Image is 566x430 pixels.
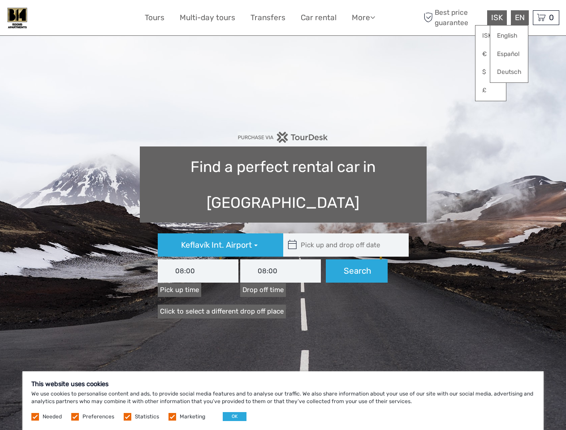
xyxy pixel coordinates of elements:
[180,11,235,24] a: Multi-day tours
[180,413,205,421] label: Marketing
[421,8,485,27] span: Best price guarantee
[475,64,506,80] a: $
[490,64,528,80] a: Deutsch
[135,413,159,421] label: Statistics
[31,380,535,388] h5: This website uses cookies
[22,371,544,430] div: We use cookies to personalise content and ads, to provide social media features and to analyse ou...
[240,283,286,297] label: Drop off time
[326,259,388,283] button: Search
[475,82,506,99] a: £
[475,28,506,44] a: ISK
[7,7,27,29] img: B14 Guest House Apartments
[223,412,246,421] button: OK
[238,132,328,143] img: PurchaseViaTourDesk.png
[283,233,404,257] input: Pick up and drop off date
[548,13,555,22] span: 0
[158,233,283,257] button: Keflavík Int. Airport
[158,305,286,318] a: Click to select a different drop off place
[251,11,285,24] a: Transfers
[158,283,201,297] label: Pick up time
[13,16,101,23] p: We're away right now. Please check back later!
[140,146,427,223] h1: Find a perfect rental car in [GEOGRAPHIC_DATA]
[352,11,375,24] a: More
[158,259,238,283] input: Pick up time
[301,11,337,24] a: Car rental
[491,13,503,22] span: ISK
[103,14,114,25] button: Open LiveChat chat widget
[490,28,528,44] a: English
[490,46,528,62] a: Español
[82,413,114,421] label: Preferences
[240,259,321,283] input: Drop off time
[511,10,529,25] div: EN
[43,413,62,421] label: Needed
[181,240,252,250] span: Keflavík Int. Airport
[145,11,164,24] a: Tours
[475,46,506,62] a: €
